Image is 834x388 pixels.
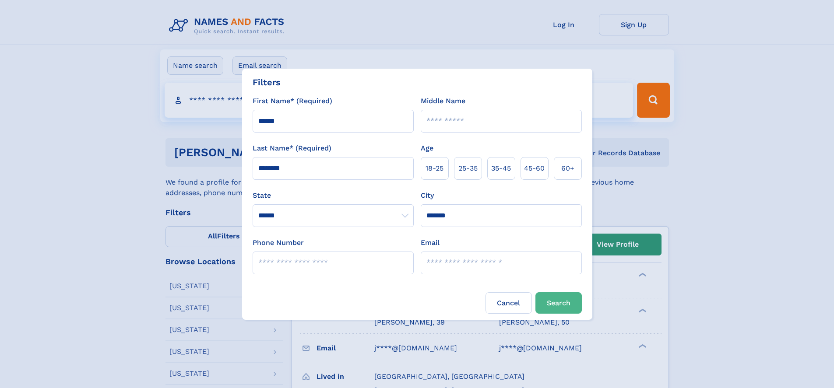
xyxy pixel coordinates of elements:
[458,163,478,174] span: 25‑35
[253,76,281,89] div: Filters
[253,143,331,154] label: Last Name* (Required)
[426,163,443,174] span: 18‑25
[524,163,545,174] span: 45‑60
[486,292,532,314] label: Cancel
[421,190,434,201] label: City
[253,238,304,248] label: Phone Number
[421,238,440,248] label: Email
[535,292,582,314] button: Search
[421,143,433,154] label: Age
[253,190,414,201] label: State
[491,163,511,174] span: 35‑45
[561,163,574,174] span: 60+
[253,96,332,106] label: First Name* (Required)
[421,96,465,106] label: Middle Name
